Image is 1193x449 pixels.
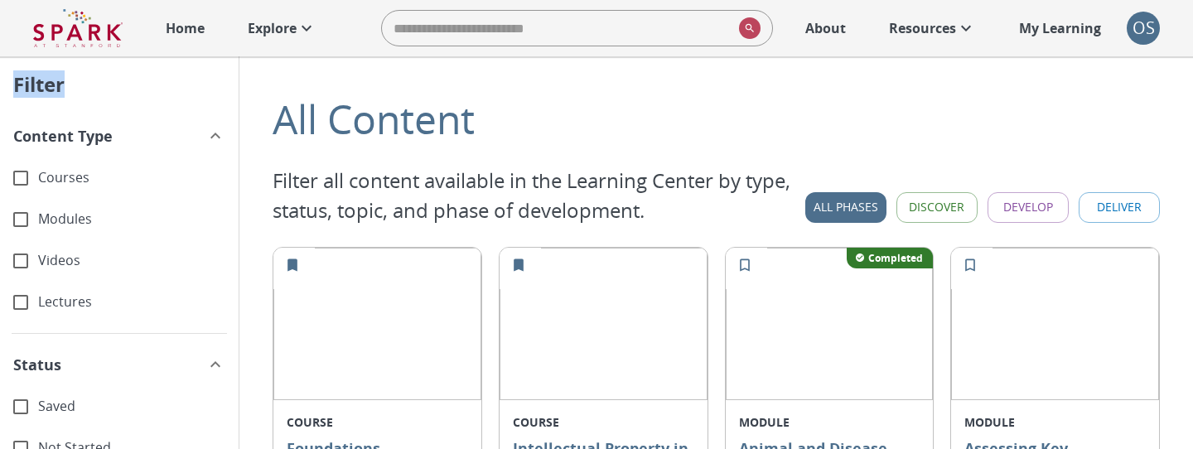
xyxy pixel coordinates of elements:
button: search [732,11,761,46]
button: Discover [896,192,978,223]
p: COURSE [287,413,468,431]
span: Lectures [38,292,225,311]
svg: Remove from My Learning [284,257,301,273]
p: COURSE [513,413,694,431]
a: Explore [239,10,325,46]
svg: Add to My Learning [737,257,753,273]
img: d502b6b272124093a5a679a6f08cd610.jpg [500,248,708,400]
button: All Phases [805,192,886,223]
p: Explore [248,18,297,38]
div: Filter [13,71,65,102]
div: All Content [273,89,1160,149]
p: MODULE [739,413,920,431]
svg: Add to My Learning [962,257,978,273]
p: My Learning [1019,18,1101,38]
p: MODULE [964,413,1146,431]
span: Saved [38,397,225,416]
div: OS [1127,12,1160,45]
p: About [805,18,846,38]
p: Filter all content available in the Learning Center by type, status, topic, and phase of developm... [273,166,805,225]
span: Videos [38,251,225,270]
p: Home [166,18,205,38]
img: f7a8e23d9ff64f0db12da623646585a3.png [726,248,934,400]
button: Develop [988,192,1069,223]
img: 207b4ddcfe0644078a2920f1a207753e.png [951,248,1159,400]
span: Modules [38,210,225,229]
button: account of current user [1127,12,1160,45]
span: Status [13,354,61,376]
span: Courses [38,168,225,187]
button: Deliver [1079,192,1160,223]
p: Resources [889,18,956,38]
a: Home [157,10,213,46]
img: Logo of SPARK at Stanford [33,8,123,48]
span: Content Type [13,125,113,147]
img: Course%20Thumbnail%20276x184.png [273,248,481,400]
a: About [797,10,854,46]
p: Completed [868,251,923,265]
svg: Remove from My Learning [510,257,527,273]
a: My Learning [1011,10,1110,46]
a: Resources [881,10,984,46]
